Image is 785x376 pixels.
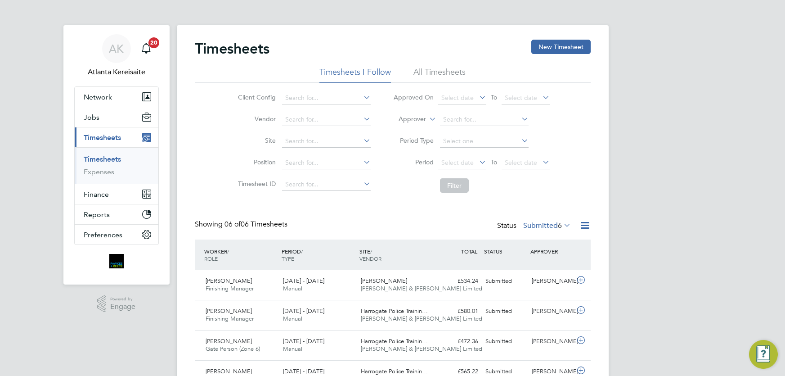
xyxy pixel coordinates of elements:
nav: Main navigation [63,25,170,285]
div: £534.24 [435,274,482,289]
input: Search for... [282,135,371,148]
label: Approved On [393,93,434,101]
span: 20 [148,37,159,48]
span: / [370,248,372,255]
div: [PERSON_NAME] [528,334,575,349]
span: ROLE [204,255,218,262]
span: Manual [283,285,302,292]
button: Network [75,87,158,107]
input: Search for... [282,92,371,104]
input: Search for... [282,157,371,169]
span: [PERSON_NAME] [206,277,252,285]
span: Atlanta Kereisaite [74,67,159,77]
span: TOTAL [461,248,477,255]
span: Engage [110,303,135,311]
span: [PERSON_NAME] & [PERSON_NAME] Limited [361,285,482,292]
div: [PERSON_NAME] [528,274,575,289]
span: AK [109,43,124,54]
label: Site [235,136,276,145]
span: Finishing Manager [206,285,254,292]
label: Timesheet ID [235,180,276,188]
span: [PERSON_NAME] [206,367,252,375]
div: £472.36 [435,334,482,349]
label: Submitted [523,221,571,230]
span: Harrogate Police Trainin… [361,367,428,375]
h2: Timesheets [195,40,269,58]
input: Search for... [282,113,371,126]
span: Manual [283,345,302,353]
span: Gate Person (Zone 6) [206,345,260,353]
span: [PERSON_NAME] & [PERSON_NAME] Limited [361,345,482,353]
span: Select date [505,159,537,167]
label: Period Type [393,136,434,145]
span: TYPE [282,255,294,262]
span: / [227,248,229,255]
li: Timesheets I Follow [319,67,391,83]
div: PERIOD [279,243,357,267]
span: Harrogate Police Trainin… [361,307,428,315]
div: £580.01 [435,304,482,319]
label: Vendor [235,115,276,123]
button: New Timesheet [531,40,591,54]
input: Search for... [282,178,371,191]
a: Powered byEngage [97,295,135,313]
button: Reports [75,204,158,224]
span: [DATE] - [DATE] [283,367,324,375]
a: Expenses [84,168,114,176]
button: Finance [75,184,158,204]
button: Preferences [75,225,158,245]
span: [DATE] - [DATE] [283,337,324,345]
a: 20 [137,34,155,63]
img: bromak-logo-retina.png [109,254,124,268]
span: [DATE] - [DATE] [283,307,324,315]
span: Timesheets [84,133,121,142]
label: Period [393,158,434,166]
div: Showing [195,220,289,229]
div: Submitted [482,334,529,349]
a: Timesheets [84,155,121,163]
div: [PERSON_NAME] [528,304,575,319]
div: STATUS [482,243,529,259]
input: Search for... [440,113,529,126]
span: VENDOR [359,255,381,262]
div: APPROVER [528,243,575,259]
span: Finance [84,190,109,199]
label: Position [235,158,276,166]
span: Select date [505,94,537,102]
span: 6 [558,221,562,230]
span: Reports [84,210,110,219]
div: WORKER [202,243,280,267]
span: [PERSON_NAME] & [PERSON_NAME] Limited [361,315,482,322]
span: Harrogate Police Trainin… [361,337,428,345]
div: Timesheets [75,147,158,184]
span: Manual [283,315,302,322]
span: Select date [441,94,474,102]
span: Preferences [84,231,122,239]
span: To [488,91,500,103]
label: Approver [386,115,426,124]
span: 06 Timesheets [224,220,287,229]
span: 06 of [224,220,241,229]
button: Timesheets [75,127,158,147]
span: Jobs [84,113,99,122]
span: Powered by [110,295,135,303]
span: To [488,156,500,168]
span: [PERSON_NAME] [206,307,252,315]
span: Network [84,93,112,101]
label: Client Config [235,93,276,101]
button: Engage Resource Center [749,340,778,369]
a: AKAtlanta Kereisaite [74,34,159,77]
div: Submitted [482,304,529,319]
span: [PERSON_NAME] [206,337,252,345]
button: Filter [440,178,469,193]
li: All Timesheets [413,67,466,83]
span: [PERSON_NAME] [361,277,407,285]
span: Finishing Manager [206,315,254,322]
div: SITE [357,243,435,267]
div: Status [497,220,573,232]
div: Submitted [482,274,529,289]
a: Go to home page [74,254,159,268]
span: [DATE] - [DATE] [283,277,324,285]
button: Jobs [75,107,158,127]
input: Select one [440,135,529,148]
